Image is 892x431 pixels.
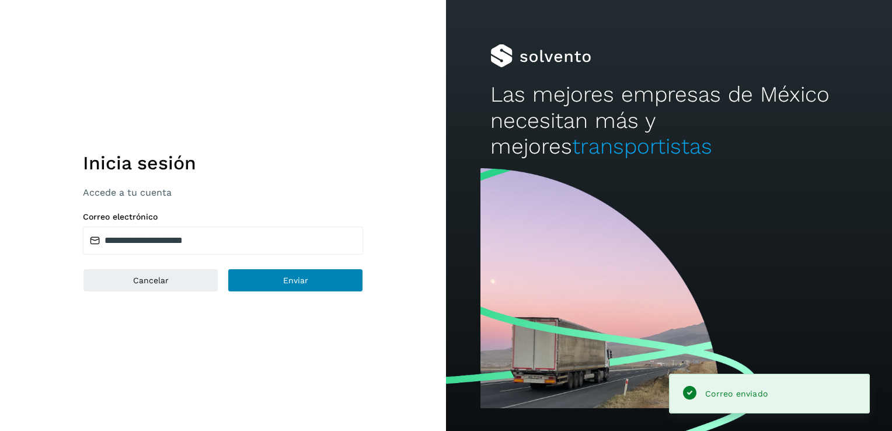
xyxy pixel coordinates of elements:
[490,82,847,159] h2: Las mejores empresas de México necesitan más y mejores
[572,134,712,159] span: transportistas
[83,152,363,174] h1: Inicia sesión
[83,212,363,222] label: Correo electrónico
[705,389,768,398] span: Correo enviado
[283,276,308,284] span: Enviar
[228,269,363,292] button: Enviar
[83,187,363,198] p: Accede a tu cuenta
[83,269,218,292] button: Cancelar
[133,276,169,284] span: Cancelar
